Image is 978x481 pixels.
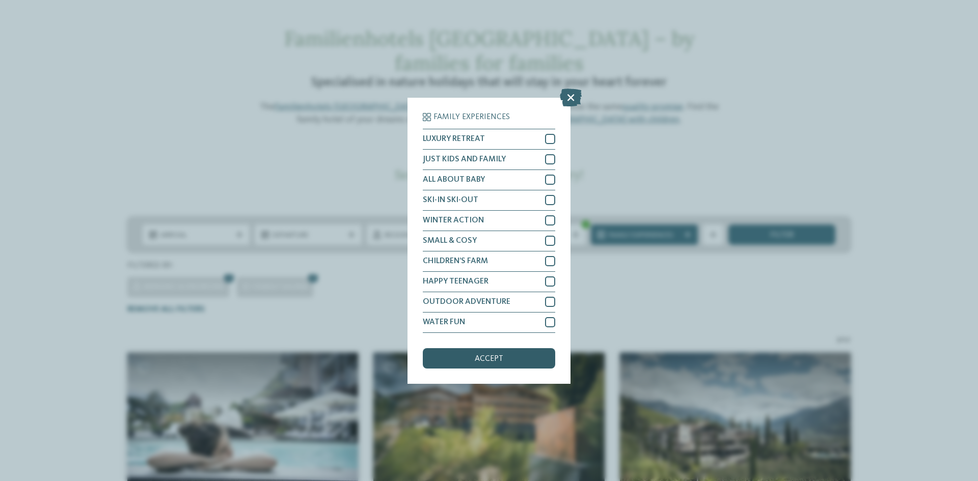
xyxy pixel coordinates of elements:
span: SMALL & COSY [423,237,477,245]
span: WINTER ACTION [423,216,484,224]
span: OUTDOOR ADVENTURE [423,298,510,306]
span: ALL ABOUT BABY [423,176,485,184]
span: HAPPY TEENAGER [423,277,488,286]
span: SKI-IN SKI-OUT [423,196,478,204]
span: Family Experiences [433,113,510,121]
span: CHILDREN’S FARM [423,257,488,265]
span: JUST KIDS AND FAMILY [423,155,506,163]
span: LUXURY RETREAT [423,135,485,143]
span: accept [475,355,503,363]
span: WATER FUN [423,318,465,326]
